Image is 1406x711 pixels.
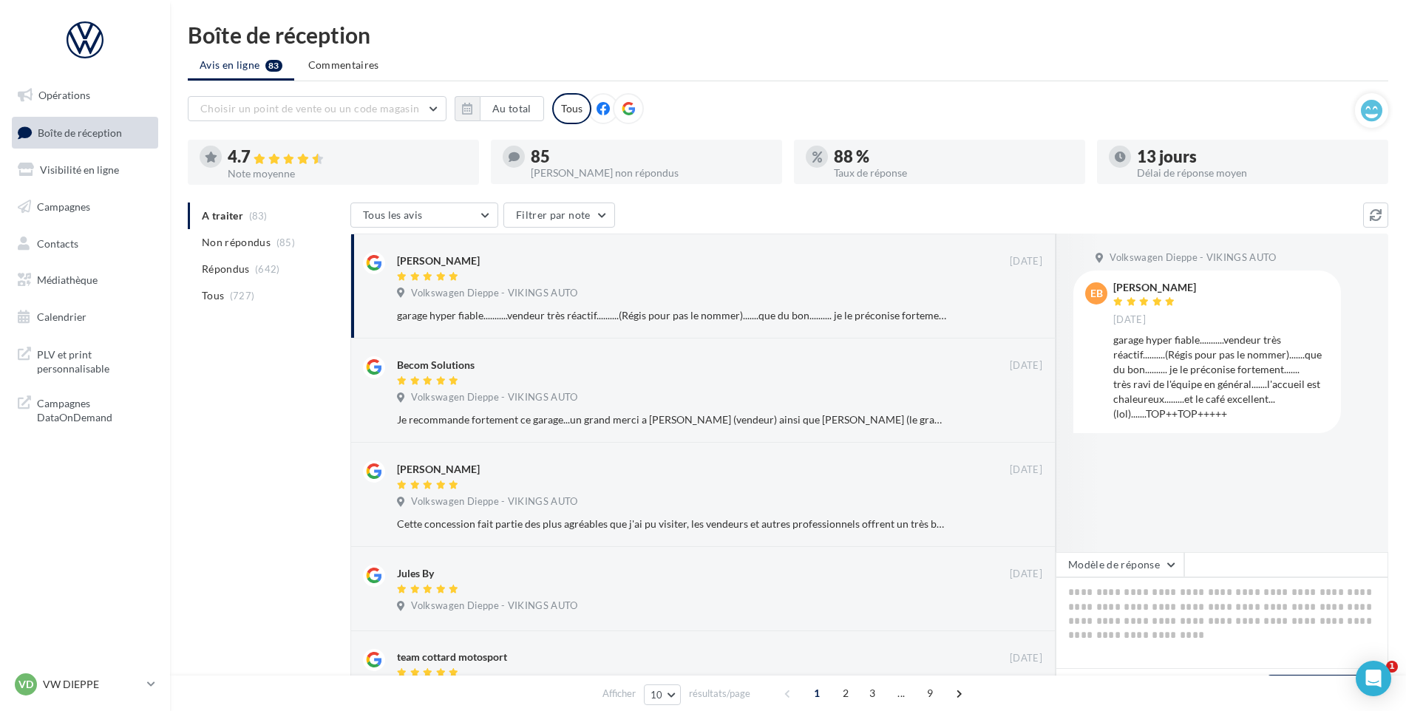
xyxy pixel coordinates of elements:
[38,89,90,101] span: Opérations
[531,168,770,178] div: [PERSON_NAME] non répondus
[1010,463,1042,477] span: [DATE]
[834,681,857,705] span: 2
[397,566,434,581] div: Jules By
[9,387,161,431] a: Campagnes DataOnDemand
[411,599,577,613] span: Volkswagen Dieppe - VIKINGS AUTO
[37,200,90,213] span: Campagnes
[503,203,615,228] button: Filtrer par note
[9,339,161,382] a: PLV et print personnalisable
[9,228,161,259] a: Contacts
[1356,661,1391,696] div: Open Intercom Messenger
[918,681,942,705] span: 9
[363,208,423,221] span: Tous les avis
[1010,255,1042,268] span: [DATE]
[37,237,78,249] span: Contacts
[1056,552,1184,577] button: Modèle de réponse
[350,203,498,228] button: Tous les avis
[1010,652,1042,665] span: [DATE]
[276,237,295,248] span: (85)
[1137,168,1376,178] div: Délai de réponse moyen
[1010,359,1042,372] span: [DATE]
[40,163,119,176] span: Visibilité en ligne
[455,96,544,121] button: Au total
[9,117,161,149] a: Boîte de réception
[1113,333,1329,421] div: garage hyper fiable...........vendeur très réactif..........(Régis pour pas le nommer).......que ...
[397,358,475,372] div: Becom Solutions
[308,58,379,71] span: Commentaires
[202,262,250,276] span: Répondus
[860,681,884,705] span: 3
[889,681,913,705] span: ...
[1137,149,1376,165] div: 13 jours
[9,80,161,111] a: Opérations
[397,462,480,477] div: [PERSON_NAME]
[43,677,141,692] p: VW DIEPPE
[38,126,122,138] span: Boîte de réception
[37,344,152,376] span: PLV et print personnalisable
[411,495,577,508] span: Volkswagen Dieppe - VIKINGS AUTO
[230,290,255,302] span: (727)
[37,393,152,425] span: Campagnes DataOnDemand
[202,235,271,250] span: Non répondus
[188,96,446,121] button: Choisir un point de vente ou un code magasin
[411,287,577,300] span: Volkswagen Dieppe - VIKINGS AUTO
[1110,251,1276,265] span: Volkswagen Dieppe - VIKINGS AUTO
[12,670,158,698] a: VD VW DIEPPE
[552,93,591,124] div: Tous
[397,254,480,268] div: [PERSON_NAME]
[397,517,946,531] div: Cette concession fait partie des plus agréables que j'ai pu visiter, les vendeurs et autres profe...
[1090,286,1103,301] span: EB
[9,191,161,222] a: Campagnes
[255,263,280,275] span: (642)
[602,687,636,701] span: Afficher
[1010,568,1042,581] span: [DATE]
[397,412,946,427] div: Je recommande fortement ce garage...un grand merci a [PERSON_NAME] (vendeur) ainsi que [PERSON_NA...
[9,265,161,296] a: Médiathèque
[1386,661,1398,673] span: 1
[411,391,577,404] span: Volkswagen Dieppe - VIKINGS AUTO
[37,310,86,323] span: Calendrier
[228,149,467,166] div: 4.7
[805,681,829,705] span: 1
[9,302,161,333] a: Calendrier
[397,650,507,664] div: team cottard motosport
[202,288,224,303] span: Tous
[37,273,98,286] span: Médiathèque
[18,677,33,692] span: VD
[228,169,467,179] div: Note moyenne
[200,102,419,115] span: Choisir un point de vente ou un code magasin
[1113,282,1196,293] div: [PERSON_NAME]
[1113,313,1146,327] span: [DATE]
[689,687,750,701] span: résultats/page
[9,154,161,186] a: Visibilité en ligne
[531,149,770,165] div: 85
[188,24,1388,46] div: Boîte de réception
[651,689,663,701] span: 10
[397,308,946,323] div: garage hyper fiable...........vendeur très réactif..........(Régis pour pas le nommer).......que ...
[834,149,1073,165] div: 88 %
[834,168,1073,178] div: Taux de réponse
[644,684,682,705] button: 10
[480,96,544,121] button: Au total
